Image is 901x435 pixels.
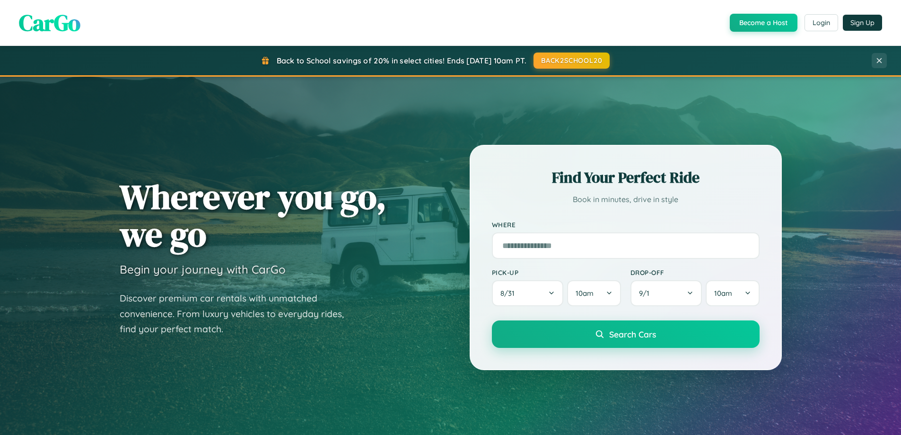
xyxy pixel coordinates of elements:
p: Discover premium car rentals with unmatched convenience. From luxury vehicles to everyday rides, ... [120,291,356,337]
span: 9 / 1 [639,289,654,298]
span: 10am [576,289,594,298]
button: 9/1 [630,280,702,306]
span: 8 / 31 [500,289,519,298]
button: Become a Host [730,14,797,32]
button: Login [805,14,838,31]
button: 10am [567,280,621,306]
button: 8/31 [492,280,564,306]
label: Drop-off [630,268,760,276]
h1: Wherever you go, we go [120,178,386,253]
p: Book in minutes, drive in style [492,193,760,206]
button: Search Cars [492,320,760,348]
span: Search Cars [609,329,656,339]
button: BACK2SCHOOL20 [534,53,610,69]
button: 10am [706,280,759,306]
span: CarGo [19,7,80,38]
h3: Begin your journey with CarGo [120,262,286,276]
label: Pick-up [492,268,621,276]
span: Back to School savings of 20% in select cities! Ends [DATE] 10am PT. [277,56,526,65]
label: Where [492,221,760,229]
span: 10am [714,289,732,298]
button: Sign Up [843,15,882,31]
h2: Find Your Perfect Ride [492,167,760,188]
